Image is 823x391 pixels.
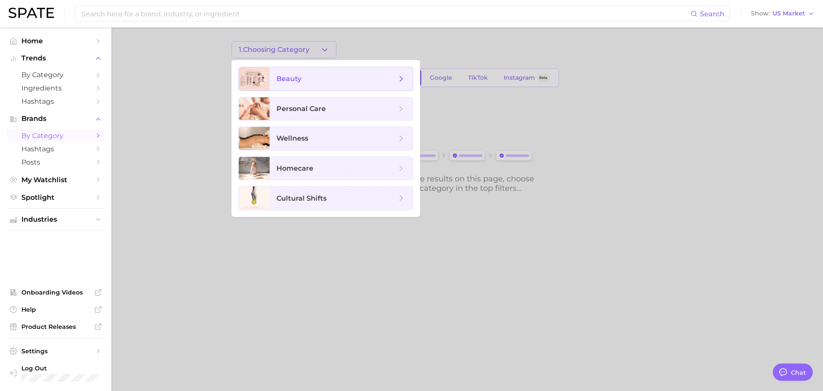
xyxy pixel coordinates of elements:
span: Spotlight [21,193,90,202]
img: SPATE [9,8,54,18]
a: by Category [7,129,105,142]
span: Trends [21,54,90,62]
a: Help [7,303,105,316]
a: Posts [7,156,105,169]
a: Hashtags [7,142,105,156]
span: Settings [21,347,90,355]
span: wellness [276,134,308,142]
span: Show [751,11,770,16]
a: by Category [7,68,105,81]
span: My Watchlist [21,176,90,184]
span: cultural shifts [276,194,327,202]
input: Search here for a brand, industry, or ingredient [81,6,691,21]
a: Log out. Currently logged in with e-mail bdobbins@ambi.com. [7,362,105,384]
span: Help [21,306,90,313]
button: Industries [7,213,105,226]
a: Settings [7,345,105,358]
span: Industries [21,216,90,223]
span: Product Releases [21,323,90,331]
button: Trends [7,52,105,65]
a: Spotlight [7,191,105,204]
span: by Category [21,71,90,79]
span: Search [700,10,724,18]
span: beauty [276,75,301,83]
span: Home [21,37,90,45]
span: Ingredients [21,84,90,92]
span: personal care [276,105,326,113]
ul: 1.Choosing Category [231,60,420,217]
span: Posts [21,158,90,166]
a: Product Releases [7,320,105,333]
a: Ingredients [7,81,105,95]
button: Brands [7,112,105,125]
span: Hashtags [21,97,90,105]
span: Hashtags [21,145,90,153]
span: US Market [772,11,805,16]
span: Brands [21,115,90,123]
a: Hashtags [7,95,105,108]
a: Home [7,34,105,48]
span: by Category [21,132,90,140]
a: Onboarding Videos [7,286,105,299]
span: Onboarding Videos [21,289,90,296]
span: homecare [276,164,313,172]
a: My Watchlist [7,173,105,186]
button: ShowUS Market [749,8,817,19]
span: Log Out [21,364,98,372]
